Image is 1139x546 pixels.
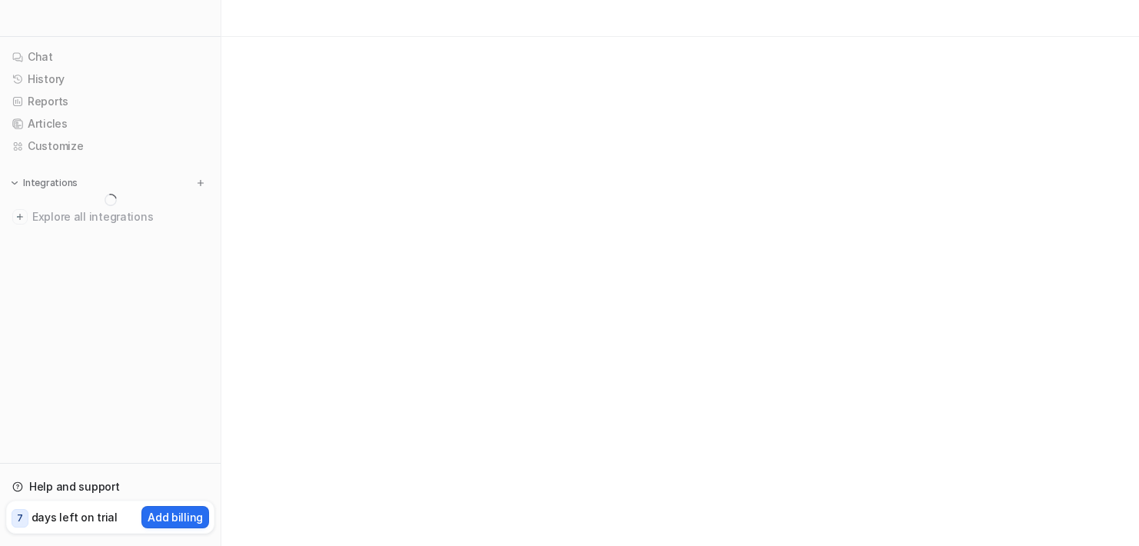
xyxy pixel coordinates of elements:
a: Chat [6,46,214,68]
p: Integrations [23,177,78,189]
button: Integrations [6,175,82,191]
span: Explore all integrations [32,205,208,229]
a: Customize [6,135,214,157]
p: 7 [17,511,23,525]
p: Add billing [148,509,203,525]
button: Add billing [141,506,209,528]
img: menu_add.svg [195,178,206,188]
a: Help and support [6,476,214,498]
img: explore all integrations [12,209,28,225]
p: days left on trial [32,509,118,525]
a: Explore all integrations [6,206,214,228]
a: Reports [6,91,214,112]
a: History [6,68,214,90]
a: Articles [6,113,214,135]
img: expand menu [9,178,20,188]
